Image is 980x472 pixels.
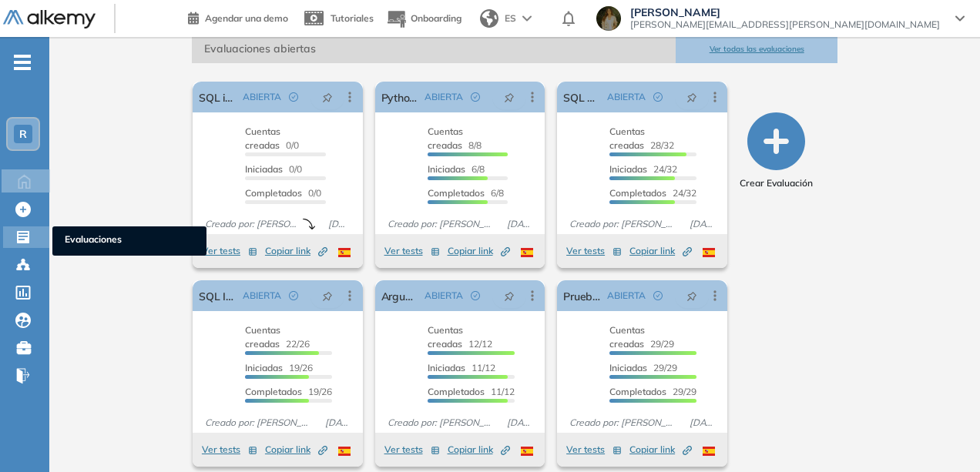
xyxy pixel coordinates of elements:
span: 19/26 [245,386,332,397]
button: Crear Evaluación [740,112,813,190]
a: Python - Growth [381,82,419,112]
span: Copiar link [629,244,692,258]
span: Copiar link [629,443,692,457]
button: pushpin [492,283,526,308]
span: ABIERTA [607,289,646,303]
span: [DATE] [683,217,721,231]
span: 29/29 [609,362,677,373]
button: Ver tests [202,440,257,459]
span: Evaluaciones [65,233,194,249]
span: 6/8 [428,187,504,199]
span: 28/32 [609,126,674,151]
span: ABIERTA [243,90,281,104]
span: Creado por: [PERSON_NAME] [381,217,501,231]
span: Completados [428,386,485,397]
span: Creado por: [PERSON_NAME] [199,217,303,231]
img: ESP [703,248,715,257]
span: 11/12 [428,362,495,373]
span: pushpin [686,290,697,302]
span: 24/32 [609,163,677,175]
button: Ver tests [384,242,440,260]
span: 0/0 [245,163,302,175]
span: Completados [245,187,302,199]
i: - [14,61,31,64]
span: Agendar una demo [205,12,288,24]
span: [PERSON_NAME][EMAIL_ADDRESS][PERSON_NAME][DOMAIN_NAME] [630,18,940,31]
button: pushpin [310,85,344,109]
button: pushpin [675,85,709,109]
button: Copiar link [265,242,327,260]
span: Iniciadas [428,163,465,175]
button: Ver tests [566,440,622,459]
button: pushpin [675,283,709,308]
span: check-circle [471,291,480,300]
span: Cuentas creadas [609,324,645,350]
button: pushpin [492,85,526,109]
span: R [19,128,27,140]
img: ESP [338,447,351,456]
img: ESP [338,248,351,257]
span: Iniciadas [245,362,283,373]
span: Copiar link [265,244,327,258]
a: SQL Avanzado - Growth [563,82,601,112]
span: Completados [428,187,485,199]
a: SQL integrador [199,82,237,112]
span: Copiar link [448,244,510,258]
span: pushpin [686,91,697,103]
img: Logo [3,10,96,29]
span: pushpin [504,91,515,103]
img: ESP [521,248,533,257]
button: pushpin [310,283,344,308]
a: Prueba Excel [563,280,601,311]
button: Copiar link [629,242,692,260]
span: Cuentas creadas [245,324,280,350]
a: SQL Intermedio- Growth [199,280,237,311]
img: world [480,9,498,28]
span: 22/26 [245,324,310,350]
button: Copiar link [265,440,327,459]
button: Ver tests [202,242,257,260]
span: [DATE] [501,217,539,231]
span: Creado por: [PERSON_NAME] [381,416,501,430]
span: pushpin [322,290,333,302]
span: Iniciadas [428,362,465,373]
span: check-circle [289,92,298,102]
span: Creado por: [PERSON_NAME] [563,416,683,430]
span: Completados [609,187,666,199]
span: 11/12 [428,386,515,397]
span: Copiar link [265,443,327,457]
span: Cuentas creadas [245,126,280,151]
button: Ver tests [566,242,622,260]
span: Tutoriales [331,12,374,24]
span: 29/29 [609,324,674,350]
span: [DATE] [501,416,539,430]
span: Cuentas creadas [428,324,463,350]
span: Cuentas creadas [609,126,645,151]
span: check-circle [653,291,663,300]
span: 0/0 [245,126,299,151]
span: Iniciadas [609,362,647,373]
a: Argumentación en negociaciones [381,280,419,311]
span: 6/8 [428,163,485,175]
span: check-circle [653,92,663,102]
span: ABIERTA [425,289,463,303]
span: 24/32 [609,187,696,199]
span: pushpin [504,290,515,302]
button: Copiar link [448,242,510,260]
span: Crear Evaluación [740,176,813,190]
span: pushpin [322,91,333,103]
span: 19/26 [245,362,313,373]
span: Cuentas creadas [428,126,463,151]
button: Ver tests [384,440,440,459]
span: ES [505,12,516,25]
span: [DATE] [319,416,357,430]
span: [PERSON_NAME] [630,6,940,18]
a: Agendar una demo [188,8,288,26]
button: Onboarding [386,2,461,35]
span: Completados [609,386,666,397]
span: check-circle [289,291,298,300]
span: ABIERTA [425,90,463,104]
span: check-circle [471,92,480,102]
img: arrow [522,15,532,22]
span: [DATE] [683,416,721,430]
